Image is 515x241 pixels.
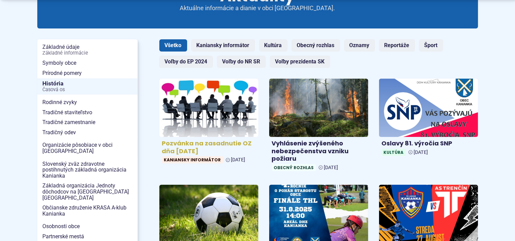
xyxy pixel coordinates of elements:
a: Tradičné zamestnanie [37,117,138,127]
span: Rodinné zvyky [43,97,132,107]
a: Vyhlásenie zvýšeného nebezpečenstva vzniku požiaru Obecný rozhlas [DATE] [269,79,368,174]
p: Aktuálne informácie a dianie v obci [GEOGRAPHIC_DATA]. [176,4,339,12]
h4: Oslavy 81. výročia SNP [382,140,475,147]
a: Pozvánka na zasadnutie OZ dňa [DATE] Kaniansky informátor [DATE] [159,79,258,166]
h4: Pozvánka na zasadnutie OZ dňa [DATE] [162,140,256,155]
a: Organizácie pôsobiace v obci [GEOGRAPHIC_DATA] [37,140,138,156]
a: HistóriaČasová os [37,78,138,95]
a: Tradičný odev [37,127,138,138]
span: Tradičný odev [43,127,132,138]
span: Časová os [43,87,132,93]
a: Oznamy [344,39,375,52]
span: Kultúra [382,149,406,156]
a: Šport [419,39,443,52]
span: Občianske združenie KRASA A-klub Kanianka [43,203,132,219]
a: Základné údajeZákladné informácie [37,42,138,58]
a: Voľby do EP 2024 [159,56,213,68]
span: Osobnosti obce [43,221,132,232]
span: Kaniansky informátor [162,156,223,163]
a: Kaniansky informátor [191,39,255,52]
a: Občianske združenie KRASA A-klub Kanianka [37,203,138,219]
a: Obecný rozhlas [292,39,340,52]
a: Slovenský zväz zdravotne postihnutých základná organizácia Kanianka [37,159,138,181]
span: Tradičné zamestnanie [43,117,132,127]
span: Základné údaje [43,42,132,58]
span: História [43,78,132,95]
span: [DATE] [324,165,338,170]
span: Prírodné pomery [43,68,132,78]
a: Osobnosti obce [37,221,138,232]
span: Základná organizácia Jednoty dôchodcov na [GEOGRAPHIC_DATA] [GEOGRAPHIC_DATA] [43,181,132,203]
a: Rodinné zvyky [37,97,138,107]
span: Tradičné staviteľstvo [43,107,132,118]
span: Organizácie pôsobiace v obci [GEOGRAPHIC_DATA] [43,140,132,156]
a: Prírodné pomery [37,68,138,78]
span: Obecný rozhlas [272,164,316,171]
h4: Vyhlásenie zvýšeného nebezpečenstva vzniku požiaru [272,140,365,163]
a: Symboly obce [37,58,138,68]
span: Symboly obce [43,58,132,68]
a: Oslavy 81. výročia SNP Kultúra [DATE] [379,79,478,159]
span: Slovenský zväz zdravotne postihnutých základná organizácia Kanianka [43,159,132,181]
span: [DATE] [231,157,245,163]
a: Tradičné staviteľstvo [37,107,138,118]
a: Kultúra [259,39,288,52]
a: Reportáže [379,39,415,52]
span: [DATE] [414,149,428,155]
a: Voľby prezidenta SK [270,56,330,68]
a: Všetko [159,39,187,52]
a: Voľby do NR SR [217,56,266,68]
span: Základné informácie [43,51,132,56]
a: Základná organizácia Jednoty dôchodcov na [GEOGRAPHIC_DATA] [GEOGRAPHIC_DATA] [37,181,138,203]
